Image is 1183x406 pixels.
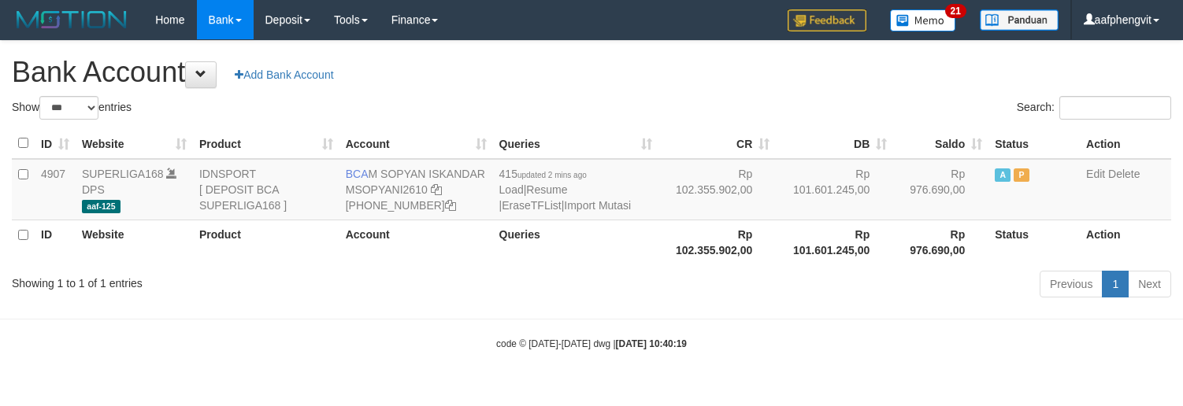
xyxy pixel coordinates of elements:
[445,199,456,212] a: Copy 4062301418 to clipboard
[499,168,632,212] span: | | |
[12,269,481,291] div: Showing 1 to 1 of 1 entries
[1128,271,1171,297] a: Next
[988,128,1080,159] th: Status
[193,159,339,220] td: IDNSPORT [ DEPOSIT BCA SUPERLIGA168 ]
[1108,168,1140,180] a: Delete
[1080,128,1171,159] th: Action
[496,338,687,349] small: code © [DATE]-[DATE] dwg |
[12,57,1171,88] h1: Bank Account
[776,128,893,159] th: DB: activate to sort column ascending
[658,220,776,264] th: Rp 102.355.902,00
[76,128,193,159] th: Website: activate to sort column ascending
[526,183,567,196] a: Resume
[339,159,493,220] td: M SOPYAN ISKANDAR [PHONE_NUMBER]
[193,128,339,159] th: Product: activate to sort column ascending
[1102,271,1129,297] a: 1
[564,199,631,212] a: Import Mutasi
[493,128,659,159] th: Queries: activate to sort column ascending
[517,171,587,179] span: updated 2 mins ago
[1040,271,1103,297] a: Previous
[339,128,493,159] th: Account: activate to sort column ascending
[35,220,76,264] th: ID
[776,159,893,220] td: Rp 101.601.245,00
[1059,96,1171,120] input: Search:
[893,128,988,159] th: Saldo: activate to sort column ascending
[193,220,339,264] th: Product
[980,9,1059,31] img: panduan.png
[346,168,369,180] span: BCA
[658,159,776,220] td: Rp 102.355.902,00
[346,183,428,196] a: MSOPYANI2610
[1086,168,1105,180] a: Edit
[12,8,132,31] img: MOTION_logo.png
[945,4,966,18] span: 21
[988,220,1080,264] th: Status
[82,200,121,213] span: aaf-125
[339,220,493,264] th: Account
[493,220,659,264] th: Queries
[1014,168,1029,182] span: Paused
[82,168,164,180] a: SUPERLIGA168
[431,183,442,196] a: Copy MSOPYANI2610 to clipboard
[788,9,866,31] img: Feedback.jpg
[224,61,343,88] a: Add Bank Account
[35,128,76,159] th: ID: activate to sort column ascending
[76,220,193,264] th: Website
[893,159,988,220] td: Rp 976.690,00
[776,220,893,264] th: Rp 101.601.245,00
[39,96,98,120] select: Showentries
[658,128,776,159] th: CR: activate to sort column ascending
[499,183,524,196] a: Load
[502,199,561,212] a: EraseTFList
[890,9,956,31] img: Button%20Memo.svg
[35,159,76,220] td: 4907
[499,168,587,180] span: 415
[995,168,1011,182] span: Active
[76,159,193,220] td: DPS
[1017,96,1171,120] label: Search:
[1080,220,1171,264] th: Action
[893,220,988,264] th: Rp 976.690,00
[12,96,132,120] label: Show entries
[616,338,687,349] strong: [DATE] 10:40:19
